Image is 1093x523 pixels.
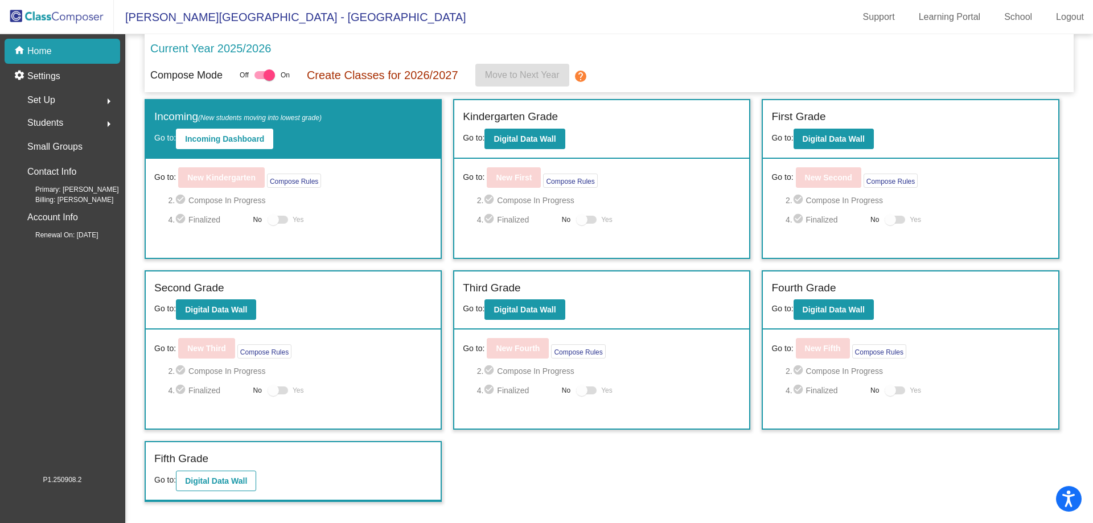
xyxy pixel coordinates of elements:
span: 2. Compose In Progress [786,193,1050,207]
span: Go to: [154,133,176,142]
span: Go to: [154,171,176,183]
span: No [253,385,262,396]
span: Off [240,70,249,80]
b: Digital Data Wall [185,305,247,314]
button: New Third [178,338,235,359]
span: Billing: [PERSON_NAME] [17,195,113,205]
label: Fifth Grade [154,451,208,467]
span: Set Up [27,92,55,108]
span: Yes [601,213,613,227]
span: (New students moving into lowest grade) [198,114,322,122]
button: Incoming Dashboard [176,129,273,149]
p: Current Year 2025/2026 [150,40,271,57]
b: New Third [187,344,226,353]
b: New Fourth [496,344,540,353]
b: New Fifth [805,344,841,353]
a: School [995,8,1041,26]
span: Go to: [463,343,484,355]
span: Go to: [771,304,793,313]
span: Yes [293,384,304,397]
span: Go to: [771,133,793,142]
span: Go to: [771,171,793,183]
p: Account Info [27,209,78,225]
b: New Kindergarten [187,173,256,182]
b: Digital Data Wall [803,134,865,143]
label: Second Grade [154,280,224,296]
p: Create Classes for 2026/2027 [307,67,458,84]
a: Logout [1047,8,1093,26]
span: No [562,215,570,225]
button: Compose Rules [551,344,605,359]
mat-icon: settings [14,69,27,83]
a: Support [854,8,904,26]
button: Digital Data Wall [794,299,874,320]
span: Go to: [154,304,176,313]
span: No [870,385,879,396]
button: New Kindergarten [178,167,265,188]
button: Compose Rules [237,344,291,359]
span: 4. Finalized [786,384,865,397]
span: No [870,215,879,225]
label: Incoming [154,109,322,125]
span: Go to: [463,171,484,183]
span: Yes [293,213,304,227]
p: Small Groups [27,139,83,155]
mat-icon: check_circle [792,213,806,227]
span: Students [27,115,63,131]
button: Move to Next Year [475,64,569,87]
b: Incoming Dashboard [185,134,264,143]
span: No [253,215,262,225]
button: New Fourth [487,338,549,359]
button: Digital Data Wall [484,129,565,149]
b: Digital Data Wall [494,134,556,143]
a: Learning Portal [910,8,990,26]
span: Renewal On: [DATE] [17,230,98,240]
span: Yes [910,384,921,397]
span: Go to: [154,343,176,355]
label: First Grade [771,109,825,125]
span: Yes [910,213,921,227]
mat-icon: check_circle [483,364,497,378]
span: 4. Finalized [477,384,556,397]
mat-icon: check_circle [792,384,806,397]
p: Contact Info [27,164,76,180]
p: Home [27,44,52,58]
mat-icon: help [574,69,587,83]
span: 2. Compose In Progress [477,364,741,378]
b: New First [496,173,532,182]
mat-icon: check_circle [175,384,188,397]
span: On [281,70,290,80]
span: 2. Compose In Progress [786,364,1050,378]
mat-icon: check_circle [792,193,806,207]
button: Digital Data Wall [176,299,256,320]
span: Go to: [463,133,484,142]
b: Digital Data Wall [803,305,865,314]
span: Go to: [771,343,793,355]
span: Move to Next Year [485,70,560,80]
label: Third Grade [463,280,520,296]
span: [PERSON_NAME][GEOGRAPHIC_DATA] - [GEOGRAPHIC_DATA] [114,8,466,26]
button: Digital Data Wall [484,299,565,320]
mat-icon: home [14,44,27,58]
b: Digital Data Wall [185,476,247,485]
mat-icon: check_circle [175,213,188,227]
span: Primary: [PERSON_NAME] [17,184,119,195]
span: 2. Compose In Progress [168,193,432,207]
span: No [562,385,570,396]
label: Fourth Grade [771,280,836,296]
span: 4. Finalized [786,213,865,227]
mat-icon: check_circle [792,364,806,378]
mat-icon: check_circle [175,193,188,207]
p: Compose Mode [150,68,223,83]
button: New Fifth [796,338,850,359]
button: New Second [796,167,861,188]
span: 2. Compose In Progress [477,193,741,207]
span: Go to: [463,304,484,313]
mat-icon: check_circle [483,384,497,397]
p: Settings [27,69,60,83]
button: Compose Rules [864,174,918,188]
mat-icon: check_circle [483,193,497,207]
span: 2. Compose In Progress [168,364,432,378]
button: Compose Rules [852,344,906,359]
b: New Second [805,173,852,182]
